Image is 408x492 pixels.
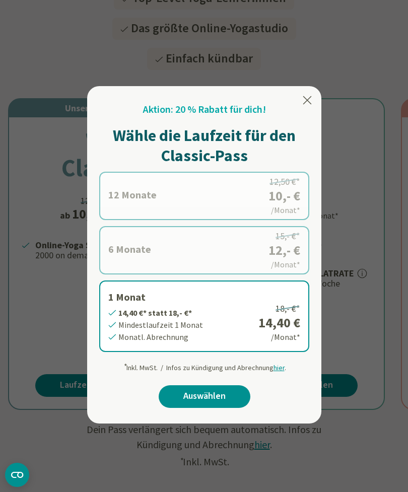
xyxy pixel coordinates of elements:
[274,363,285,372] span: hier
[143,102,266,117] h2: Aktion: 20 % Rabatt für dich!
[159,385,250,408] a: Auswählen
[123,358,286,373] div: Inkl. MwSt. / Infos zu Kündigung und Abrechnung .
[99,125,309,166] h1: Wähle die Laufzeit für den Classic-Pass
[5,463,29,487] button: CMP-Widget öffnen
